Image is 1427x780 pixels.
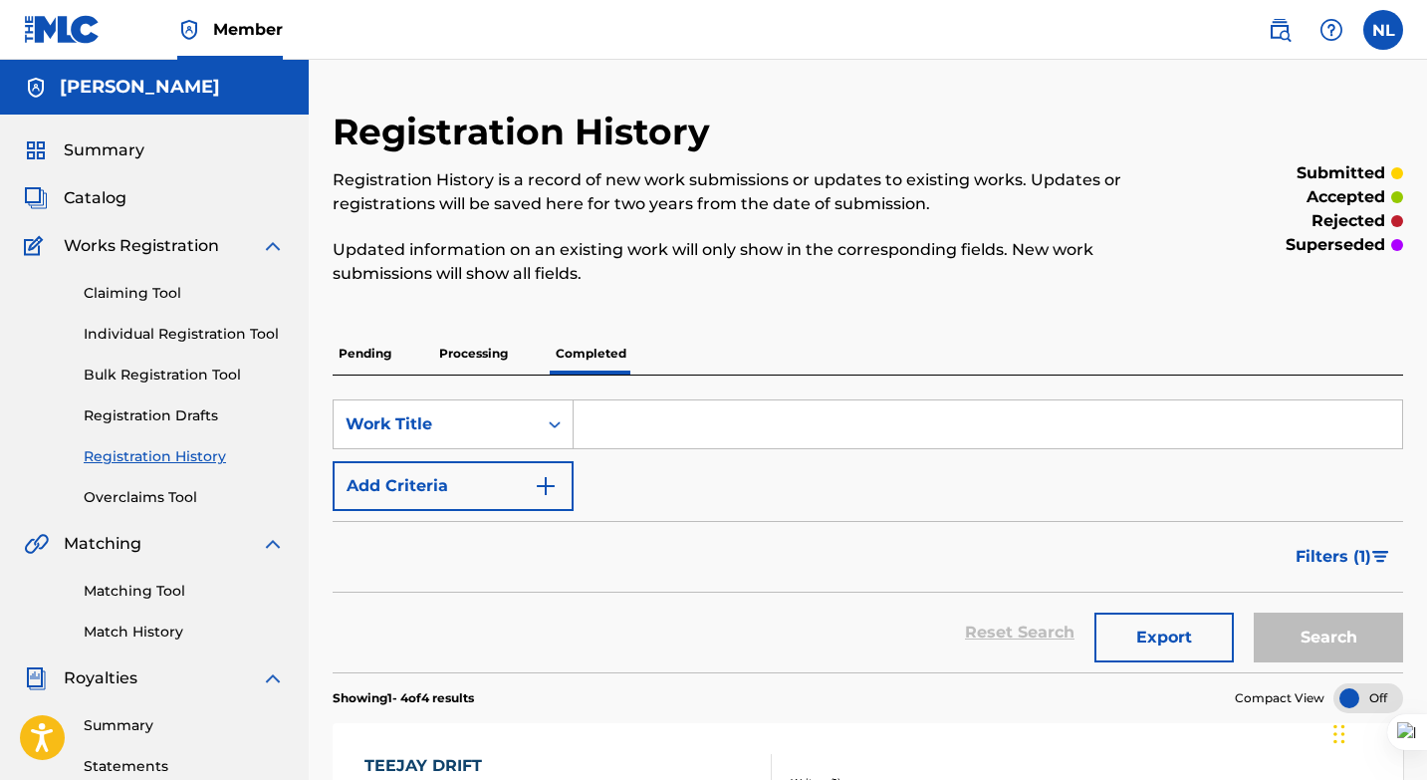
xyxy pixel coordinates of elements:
[333,461,574,511] button: Add Criteria
[534,474,558,498] img: 9d2ae6d4665cec9f34b9.svg
[1363,10,1403,50] div: User Menu
[84,283,285,304] a: Claiming Tool
[333,399,1403,672] form: Search Form
[333,238,1157,286] p: Updated information on an existing work will only show in the corresponding fields. New work subm...
[84,487,285,508] a: Overclaims Tool
[64,532,141,556] span: Matching
[24,138,48,162] img: Summary
[261,234,285,258] img: expand
[1327,684,1427,780] iframe: Chat Widget
[213,18,283,41] span: Member
[1319,18,1343,42] img: help
[346,412,525,436] div: Work Title
[24,76,48,100] img: Accounts
[550,333,632,375] p: Completed
[24,666,48,690] img: Royalties
[24,138,144,162] a: SummarySummary
[24,186,126,210] a: CatalogCatalog
[333,333,397,375] p: Pending
[1260,10,1300,50] a: Public Search
[1094,613,1234,662] button: Export
[1311,209,1385,233] p: rejected
[84,365,285,386] a: Bulk Registration Tool
[433,333,514,375] p: Processing
[84,715,285,736] a: Summary
[60,76,220,99] h5: Nishawn Lee
[84,324,285,345] a: Individual Registration Tool
[24,532,49,556] img: Matching
[1307,185,1385,209] p: accepted
[84,756,285,777] a: Statements
[24,234,50,258] img: Works Registration
[333,168,1157,216] p: Registration History is a record of new work submissions or updates to existing works. Updates or...
[1371,495,1427,655] iframe: Resource Center
[84,622,285,643] a: Match History
[1333,704,1345,764] div: Drag
[1284,532,1403,582] button: Filters (1)
[64,138,144,162] span: Summary
[24,15,101,44] img: MLC Logo
[84,446,285,467] a: Registration History
[1297,161,1385,185] p: submitted
[64,186,126,210] span: Catalog
[1311,10,1351,50] div: Help
[333,110,720,154] h2: Registration History
[261,666,285,690] img: expand
[1286,233,1385,257] p: superseded
[261,532,285,556] img: expand
[1268,18,1292,42] img: search
[64,234,219,258] span: Works Registration
[84,581,285,602] a: Matching Tool
[1296,545,1371,569] span: Filters ( 1 )
[177,18,201,42] img: Top Rightsholder
[333,689,474,707] p: Showing 1 - 4 of 4 results
[1235,689,1324,707] span: Compact View
[84,405,285,426] a: Registration Drafts
[24,186,48,210] img: Catalog
[64,666,137,690] span: Royalties
[364,754,573,778] div: TEEJAY DRIFT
